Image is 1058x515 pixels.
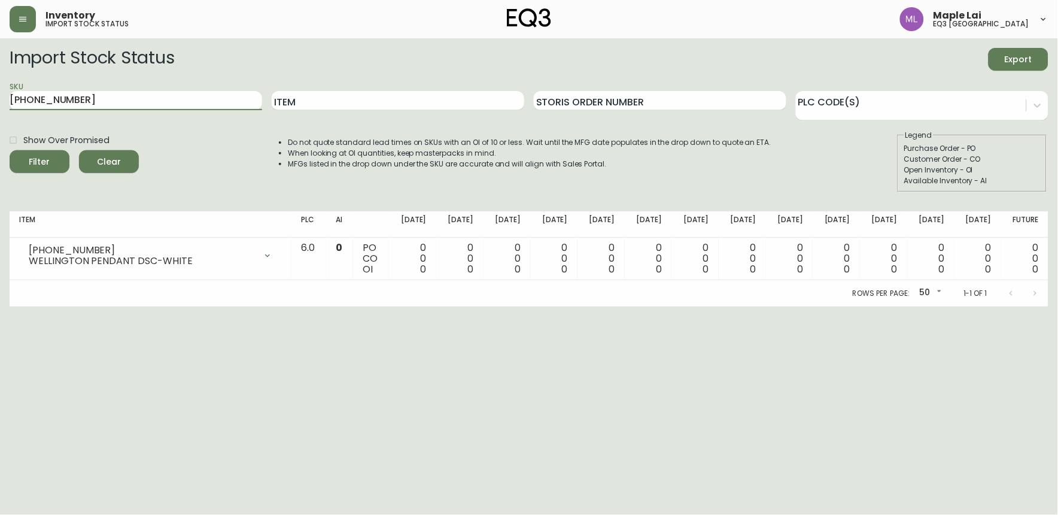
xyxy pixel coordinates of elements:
span: 0 [844,262,850,276]
li: When looking at OI quantities, keep masterpacks in mind. [288,148,771,159]
th: Future [1001,211,1048,238]
span: 0 [656,262,662,276]
th: [DATE] [436,211,484,238]
span: 0 [797,262,803,276]
span: 0 [515,262,521,276]
span: OI [363,262,373,276]
th: [DATE] [671,211,719,238]
button: Export [989,48,1048,71]
button: Clear [79,150,139,173]
th: [DATE] [813,211,860,238]
th: [DATE] [577,211,625,238]
span: 0 [609,262,615,276]
span: Inventory [45,11,95,20]
span: 0 [336,241,342,255]
div: 0 0 [681,243,709,275]
span: 0 [750,262,756,276]
h5: import stock status [45,20,129,28]
img: logo [507,8,551,28]
div: 0 0 [728,243,756,275]
div: [PHONE_NUMBER]WELLINGTON PENDANT DSC-WHITE [19,243,282,269]
th: Item [10,211,291,238]
span: 0 [938,262,944,276]
img: 61e28cffcf8cc9f4e300d877dd684943 [900,7,924,31]
h2: Import Stock Status [10,48,174,71]
legend: Legend [904,130,934,141]
span: 0 [1033,262,1039,276]
li: MFGs listed in the drop down under the SKU are accurate and will align with Sales Portal. [288,159,771,169]
li: Do not quote standard lead times on SKUs with an OI of 10 or less. Wait until the MFG date popula... [288,137,771,148]
div: 0 0 [493,243,521,275]
p: 1-1 of 1 [963,288,987,299]
div: Open Inventory - OI [904,165,1041,175]
th: [DATE] [907,211,954,238]
div: 0 0 [446,243,474,275]
div: 0 0 [1011,243,1039,275]
div: [PHONE_NUMBER] [29,245,256,256]
span: Export [998,52,1039,67]
div: Purchase Order - PO [904,143,1041,154]
span: 0 [892,262,898,276]
div: 0 0 [917,243,945,275]
div: 0 0 [963,243,992,275]
th: AI [326,211,353,238]
div: 0 0 [634,243,662,275]
div: Filter [29,154,50,169]
span: Maple Lai [934,11,982,20]
th: [DATE] [625,211,672,238]
th: [DATE] [719,211,766,238]
div: 0 0 [399,243,427,275]
div: 0 0 [776,243,804,275]
span: Show Over Promised [23,134,109,147]
div: Customer Order - CO [904,154,1041,165]
th: [DATE] [860,211,907,238]
span: 0 [562,262,568,276]
div: 0 0 [869,243,898,275]
span: 0 [468,262,474,276]
td: 6.0 [291,238,326,280]
th: [DATE] [389,211,436,238]
h5: eq3 [GEOGRAPHIC_DATA] [934,20,1029,28]
th: [DATE] [766,211,813,238]
th: [DATE] [484,211,531,238]
th: [DATE] [954,211,1001,238]
th: PLC [291,211,326,238]
span: 0 [421,262,427,276]
div: 0 0 [587,243,615,275]
span: 0 [703,262,709,276]
span: 0 [986,262,992,276]
button: Filter [10,150,69,173]
div: 0 0 [540,243,568,275]
div: 0 0 [822,243,850,275]
div: Available Inventory - AI [904,175,1041,186]
span: Clear [89,154,129,169]
th: [DATE] [530,211,577,238]
div: PO CO [363,243,379,275]
p: Rows per page: [853,288,910,299]
div: WELLINGTON PENDANT DSC-WHITE [29,256,256,266]
div: 50 [914,283,944,303]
